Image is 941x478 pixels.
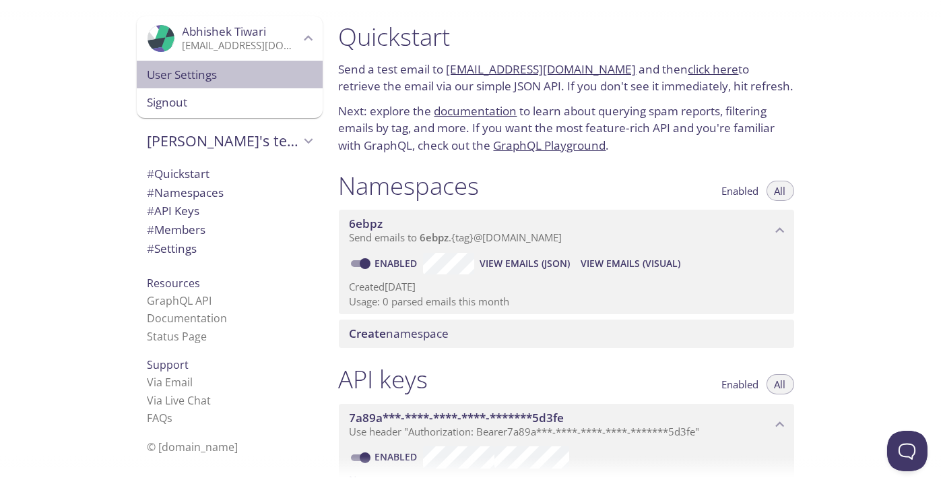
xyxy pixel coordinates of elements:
[581,256,680,272] span: View Emails (Visual)
[714,181,767,201] button: Enabled
[148,375,193,390] a: Via Email
[480,256,570,272] span: View Emails (JSON)
[339,210,794,251] div: 6ebpz namespace
[494,138,606,153] a: GraphQL Playground
[137,183,323,202] div: Namespaces
[339,320,794,348] div: Create namespace
[183,24,267,39] span: Abhishek Tiwari
[148,357,189,372] span: Support
[148,94,312,111] span: Signout
[148,185,155,200] span: #
[148,329,207,344] a: Status Page
[350,231,562,244] span: Send emails to . {tag} @[DOMAIN_NAME]
[148,311,228,326] a: Documentation
[575,253,686,274] button: View Emails (Visual)
[474,253,575,274] button: View Emails (JSON)
[137,88,323,118] div: Signout
[148,276,201,291] span: Resources
[688,61,739,77] a: click here
[420,231,449,244] span: 6ebpz
[887,431,928,471] iframe: Help Scout Beacon - Open
[148,66,312,84] span: User Settings
[339,22,794,52] h1: Quickstart
[148,185,224,200] span: Namespaces
[767,374,794,394] button: All
[183,39,300,53] p: [EMAIL_ADDRESS][DOMAIN_NAME]
[168,411,173,425] span: s
[350,216,383,231] span: 6ebpz
[148,222,155,237] span: #
[339,61,794,95] p: Send a test email to and then to retrieve the email via our simple JSON API. If you don't see it ...
[148,440,238,454] span: © [DOMAIN_NAME]
[148,166,155,181] span: #
[148,241,155,256] span: #
[350,326,387,341] span: Create
[339,171,480,201] h1: Namespaces
[148,241,197,256] span: Settings
[148,203,155,218] span: #
[350,326,449,341] span: namespace
[137,165,323,183] div: Quickstart
[137,16,323,61] div: Abhishek Tiwari
[137,202,323,220] div: API Keys
[373,450,423,463] a: Enabled
[148,203,200,218] span: API Keys
[350,295,783,309] p: Usage: 0 parsed emails this month
[339,102,794,154] p: Next: explore the to learn about querying spam reports, filtering emails by tag, and more. If you...
[148,131,300,150] span: [PERSON_NAME]'s team
[339,364,428,394] h1: API keys
[350,280,783,294] p: Created [DATE]
[137,123,323,158] div: Abhishek's team
[137,220,323,239] div: Members
[767,181,794,201] button: All
[148,166,210,181] span: Quickstart
[373,257,423,270] a: Enabled
[137,61,323,89] div: User Settings
[137,239,323,258] div: Team Settings
[447,61,637,77] a: [EMAIL_ADDRESS][DOMAIN_NAME]
[434,103,517,119] a: documentation
[148,293,212,308] a: GraphQL API
[148,411,173,425] a: FAQ
[148,393,212,408] a: Via Live Chat
[714,374,767,394] button: Enabled
[148,222,206,237] span: Members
